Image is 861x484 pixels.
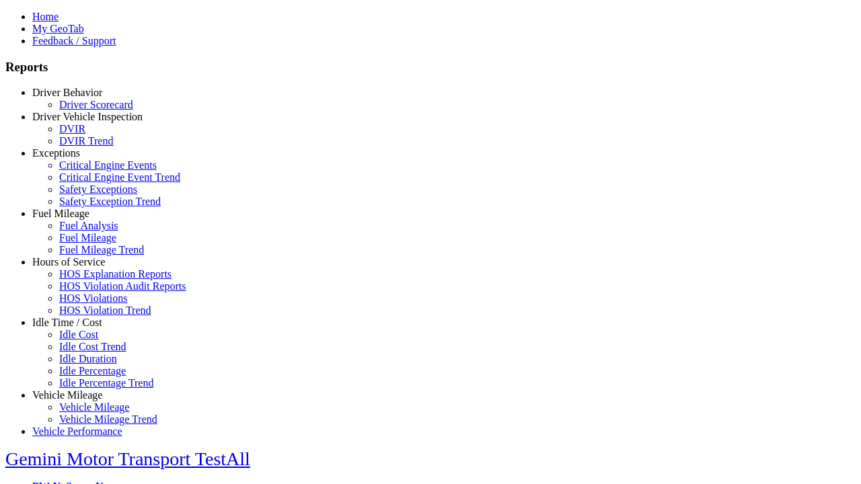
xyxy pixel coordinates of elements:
[59,365,126,376] a: Idle Percentage
[59,413,157,425] a: Vehicle Mileage Trend
[59,329,98,340] a: Idle Cost
[59,159,157,171] a: Critical Engine Events
[32,256,105,268] a: Hours of Service
[5,60,856,75] h3: Reports
[32,23,84,34] a: My GeoTab
[59,99,133,110] a: Driver Scorecard
[59,377,153,389] a: Idle Percentage Trend
[59,353,117,364] a: Idle Duration
[59,232,116,243] a: Fuel Mileage
[32,317,102,328] a: Idle Time / Cost
[59,280,186,292] a: HOS Violation Audit Reports
[32,208,89,219] a: Fuel Mileage
[32,389,102,401] a: Vehicle Mileage
[32,11,59,22] a: Home
[59,123,85,134] a: DVIR
[59,401,129,413] a: Vehicle Mileage
[59,268,172,280] a: HOS Explanation Reports
[5,448,250,469] a: Gemini Motor Transport TestAll
[59,292,127,304] a: HOS Violations
[59,341,126,352] a: Idle Cost Trend
[32,426,122,437] a: Vehicle Performance
[32,35,116,46] a: Feedback / Support
[59,171,180,183] a: Critical Engine Event Trend
[59,244,144,255] a: Fuel Mileage Trend
[59,305,151,316] a: HOS Violation Trend
[32,147,80,159] a: Exceptions
[59,135,113,147] a: DVIR Trend
[59,184,137,195] a: Safety Exceptions
[59,220,118,231] a: Fuel Analysis
[59,196,161,207] a: Safety Exception Trend
[32,87,102,98] a: Driver Behavior
[32,111,143,122] a: Driver Vehicle Inspection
